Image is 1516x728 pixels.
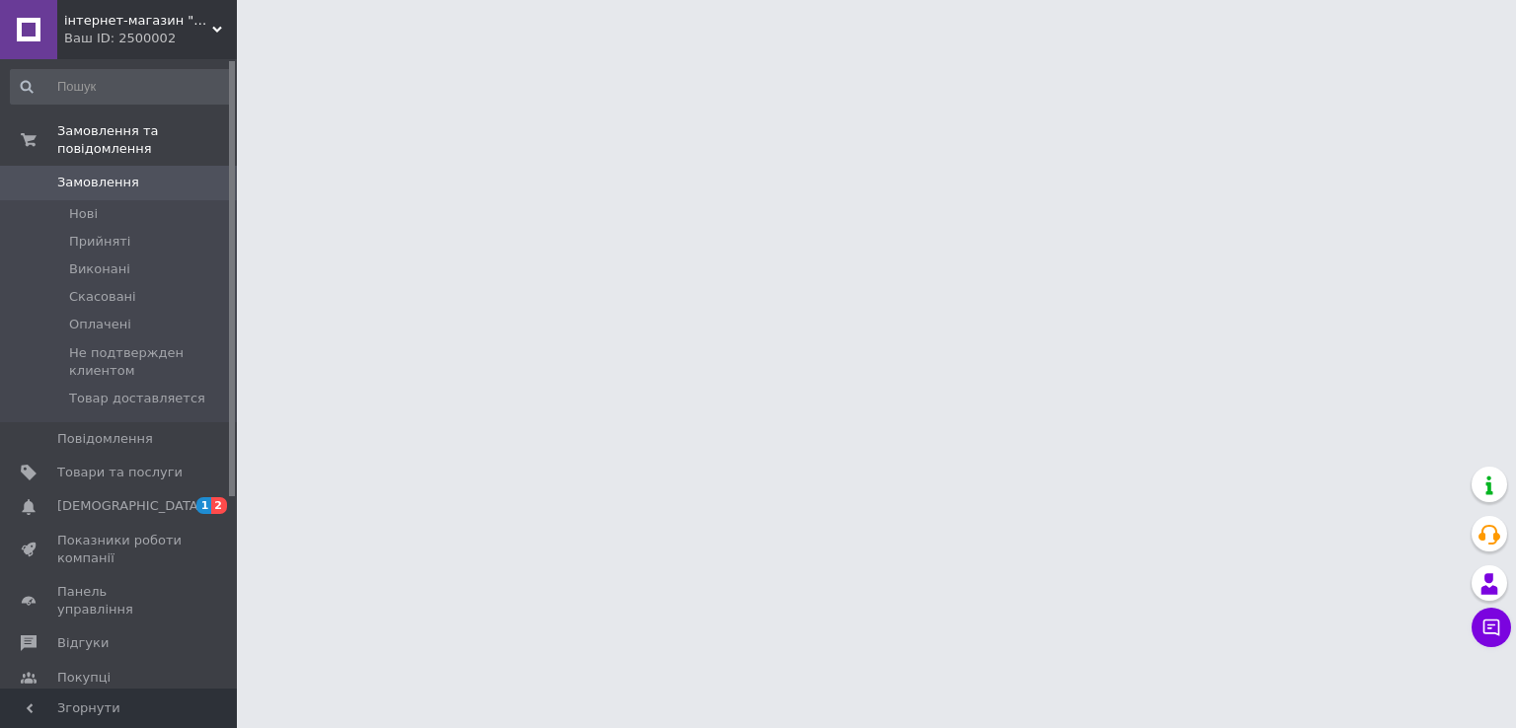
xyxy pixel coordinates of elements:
span: Не подтвержден клиентом [69,344,231,380]
span: Товари та послуги [57,464,183,481]
input: Пошук [10,69,233,105]
span: [DEMOGRAPHIC_DATA] [57,497,203,515]
span: Показники роботи компанії [57,532,183,567]
span: 2 [211,497,227,514]
span: Прийняті [69,233,130,251]
div: Ваш ID: 2500002 [64,30,237,47]
span: Оплачені [69,316,131,333]
span: Товар доставляется [69,390,205,407]
span: Відгуки [57,634,109,652]
span: Скасовані [69,288,136,306]
span: Виконані [69,260,130,278]
span: інтернет-магазин "МОБІЛАЙК" [64,12,212,30]
span: Замовлення [57,174,139,191]
button: Чат з покупцем [1472,608,1511,647]
span: Покупці [57,669,111,687]
span: 1 [196,497,212,514]
span: Замовлення та повідомлення [57,122,237,158]
span: Панель управління [57,583,183,619]
span: Нові [69,205,98,223]
span: Повідомлення [57,430,153,448]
